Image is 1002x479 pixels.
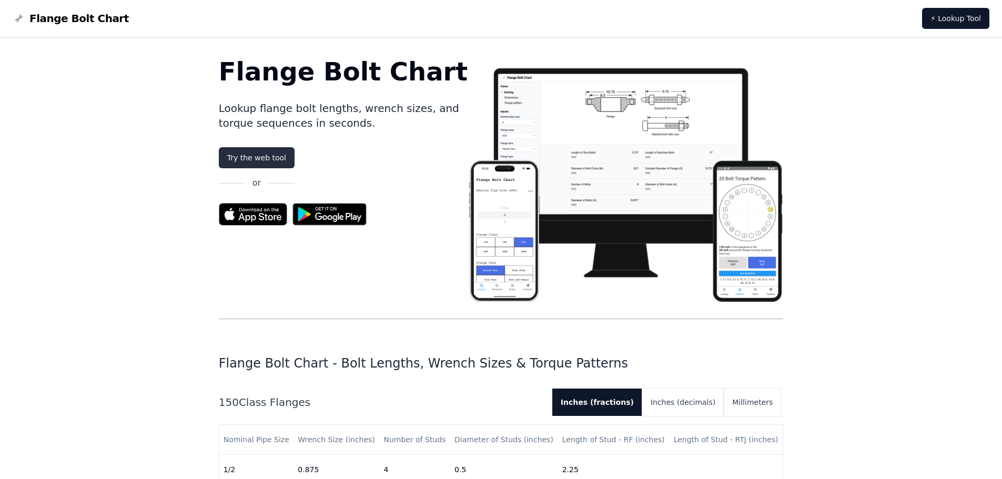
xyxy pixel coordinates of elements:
[219,101,468,130] p: Lookup flange bolt lengths, wrench sizes, and torque sequences in seconds.
[450,425,558,455] th: Diameter of Studs (inches)
[29,11,129,26] span: Flange Bolt Chart
[468,59,783,302] img: Flange bolt chart app screenshot
[670,425,783,455] th: Length of Stud - RTJ (inches)
[252,177,261,189] p: or
[558,425,670,455] th: Length of Stud - RF (inches)
[379,425,450,455] th: Number of Studs
[724,389,781,416] button: Millimeters
[642,389,724,416] button: Inches (decimals)
[219,147,295,168] a: Try the web tool
[219,425,294,455] th: Nominal Pipe Size
[219,395,544,410] h2: 150 Class Flanges
[13,12,25,25] img: Flange Bolt Chart Logo
[287,198,372,231] img: Get it on Google Play
[552,389,642,416] button: Inches (fractions)
[219,203,287,226] img: App Store badge for the Flange Bolt Chart app
[13,11,129,26] a: Flange Bolt Chart LogoFlange Bolt Chart
[219,355,784,372] h1: Flange Bolt Chart - Bolt Lengths, Wrench Sizes & Torque Patterns
[219,59,468,84] h1: Flange Bolt Chart
[293,425,379,455] th: Wrench Size (inches)
[922,8,989,29] a: ⚡ Lookup Tool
